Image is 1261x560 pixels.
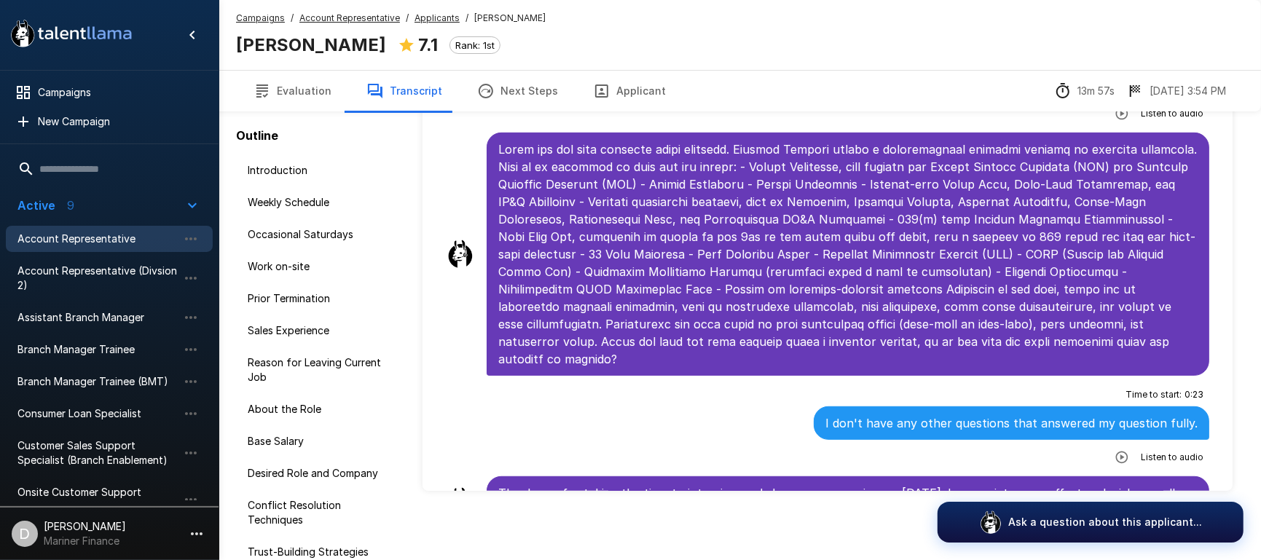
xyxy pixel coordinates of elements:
[248,195,393,210] span: Weekly Schedule
[248,259,393,274] span: Work on-site
[236,157,405,184] div: Introduction
[236,318,405,344] div: Sales Experience
[236,285,405,312] div: Prior Termination
[474,11,546,25] span: [PERSON_NAME]
[248,291,393,306] span: Prior Termination
[415,12,460,23] u: Applicants
[1150,84,1226,98] p: [DATE] 3:54 PM
[236,34,386,55] b: [PERSON_NAME]
[236,12,285,23] u: Campaigns
[1008,515,1202,529] p: Ask a question about this applicant...
[446,240,475,269] img: llama_clean.png
[460,71,575,111] button: Next Steps
[465,11,468,25] span: /
[446,487,475,516] img: llama_clean.png
[979,510,1002,534] img: logo_glasses@2x.png
[418,34,438,55] b: 7.1
[236,71,349,111] button: Evaluation
[236,253,405,280] div: Work on-site
[575,71,683,111] button: Applicant
[236,189,405,216] div: Weekly Schedule
[236,428,405,454] div: Base Salary
[248,227,393,242] span: Occasional Saturdays
[1141,106,1203,121] span: Listen to audio
[938,502,1244,543] button: Ask a question about this applicant...
[248,402,393,417] span: About the Role
[1126,82,1226,100] div: The date and time when the interview was completed
[236,128,278,143] b: Outline
[1054,82,1115,100] div: The time between starting and completing the interview
[406,11,409,25] span: /
[498,141,1198,368] p: Lorem ips dol sita consecte adipi elitsedd. Eiusmod Tempori utlabo e doloremagnaal enimadmi venia...
[498,484,1198,519] p: Thank you for taking the time to interview and share your experiences [DATE]. I appreciate your e...
[299,12,400,23] u: Account Representative
[248,323,393,338] span: Sales Experience
[248,498,393,527] span: Conflict Resolution Techniques
[1077,84,1115,98] p: 13m 57s
[248,434,393,449] span: Base Salary
[349,71,460,111] button: Transcript
[236,396,405,422] div: About the Role
[1126,387,1182,402] span: Time to start :
[1141,450,1203,465] span: Listen to audio
[450,39,500,51] span: Rank: 1st
[248,163,393,178] span: Introduction
[1185,387,1203,402] span: 0 : 23
[248,466,393,481] span: Desired Role and Company
[825,414,1198,432] p: I don't have any other questions that answered my question fully.
[291,11,294,25] span: /
[236,350,405,390] div: Reason for Leaving Current Job
[236,460,405,486] div: Desired Role and Company
[248,355,393,384] span: Reason for Leaving Current Job
[236,221,405,248] div: Occasional Saturdays
[236,492,405,533] div: Conflict Resolution Techniques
